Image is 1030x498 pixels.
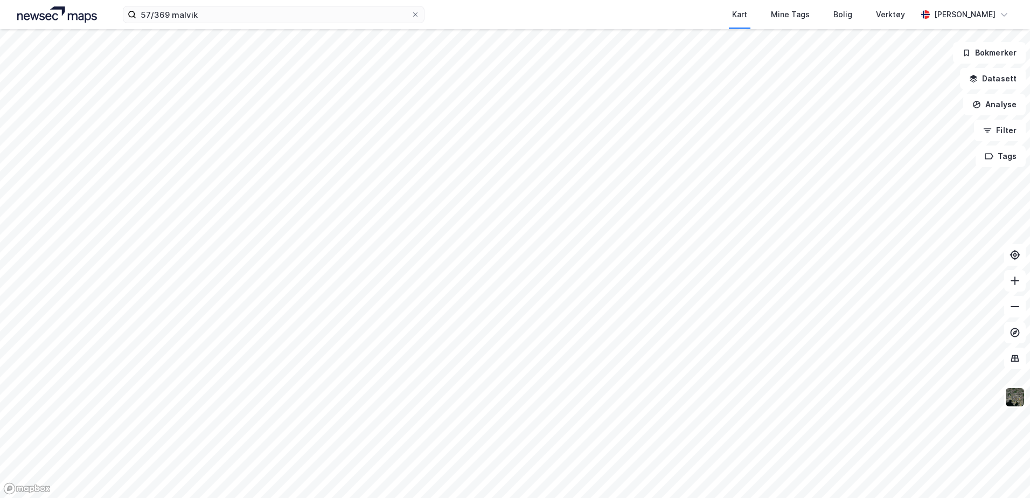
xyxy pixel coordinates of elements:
[3,482,51,495] a: Mapbox homepage
[976,146,1026,167] button: Tags
[136,6,411,23] input: Søk på adresse, matrikkel, gårdeiere, leietakere eller personer
[963,94,1026,115] button: Analyse
[732,8,747,21] div: Kart
[1005,387,1025,407] img: 9k=
[771,8,810,21] div: Mine Tags
[17,6,97,23] img: logo.a4113a55bc3d86da70a041830d287a7e.svg
[934,8,996,21] div: [PERSON_NAME]
[876,8,905,21] div: Verktøy
[974,120,1026,141] button: Filter
[833,8,852,21] div: Bolig
[953,42,1026,64] button: Bokmerker
[976,446,1030,498] iframe: Chat Widget
[960,68,1026,89] button: Datasett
